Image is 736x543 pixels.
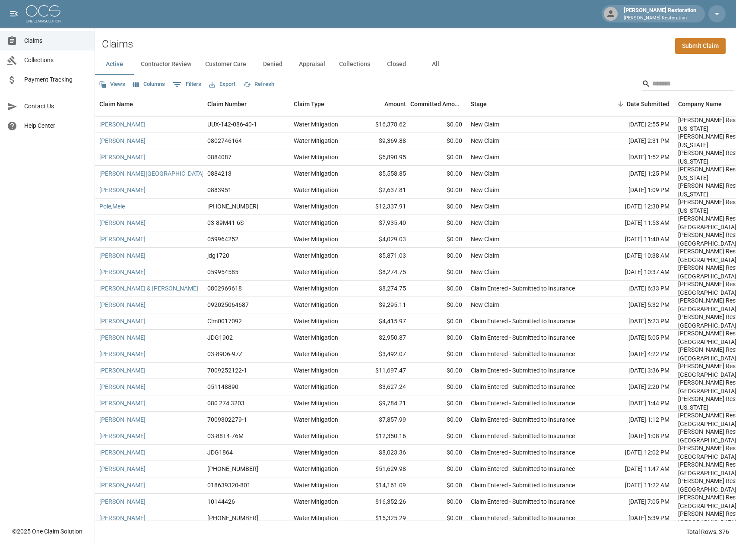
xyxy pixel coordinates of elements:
div: Water Mitigation [294,268,338,276]
div: [DATE] 5:05 PM [596,330,674,346]
div: $0.00 [410,445,466,461]
div: Water Mitigation [294,481,338,489]
div: Water Mitigation [294,251,338,260]
div: Water Mitigation [294,153,338,161]
div: Water Mitigation [294,218,338,227]
div: $0.00 [410,117,466,133]
a: [PERSON_NAME] [99,415,146,424]
div: 0802746164 [207,136,242,145]
div: Water Mitigation [294,120,338,129]
span: Collections [24,56,88,65]
div: [DATE] 1:52 PM [596,149,674,166]
div: 10144426 [207,497,235,506]
div: UUX-142-086-40-1 [207,120,257,129]
div: Claim Entered - Submitted to Insurance [471,464,575,473]
div: Water Mitigation [294,317,338,325]
div: $0.00 [410,313,466,330]
button: Export [207,78,238,91]
div: $14,161.09 [354,477,410,494]
div: New Claim [471,120,499,129]
div: Total Rows: 376 [686,527,729,536]
div: $9,295.11 [354,297,410,313]
a: [PERSON_NAME] [99,514,146,522]
div: [DATE] 11:53 AM [596,215,674,231]
div: $0.00 [410,346,466,363]
div: 7009252122-1 [207,366,247,375]
button: Closed [377,54,416,75]
div: New Claim [471,202,499,211]
div: Date Submitted [596,92,674,116]
div: 7009302279-1 [207,415,247,424]
div: Water Mitigation [294,382,338,391]
button: Appraisal [292,54,332,75]
div: Claim Entered - Submitted to Insurance [471,415,575,424]
div: Claim Entered - Submitted to Insurance [471,366,575,375]
div: jdg1720 [207,251,229,260]
div: Amount [384,92,406,116]
img: ocs-logo-white-transparent.png [26,5,60,22]
div: $12,337.91 [354,199,410,215]
div: $0.00 [410,231,466,248]
div: New Claim [471,268,499,276]
div: $51,629.98 [354,461,410,477]
div: $8,023.36 [354,445,410,461]
div: $0.00 [410,133,466,149]
button: Active [95,54,134,75]
div: $4,029.03 [354,231,410,248]
div: $16,352.26 [354,494,410,510]
a: [PERSON_NAME] [99,432,146,440]
div: [DATE] 12:02 PM [596,445,674,461]
div: $3,627.24 [354,379,410,395]
div: $0.00 [410,379,466,395]
a: [PERSON_NAME] [99,136,146,145]
div: $0.00 [410,510,466,527]
div: [DATE] 1:12 PM [596,412,674,428]
div: 080 274 3203 [207,399,244,407]
button: Views [97,78,127,91]
div: $9,369.88 [354,133,410,149]
div: [DATE] 1:25 PM [596,166,674,182]
button: Select columns [131,78,167,91]
div: [DATE] 2:20 PM [596,379,674,395]
div: $0.00 [410,199,466,215]
div: $15,325.29 [354,510,410,527]
span: Payment Tracking [24,75,88,84]
div: [DATE] 12:30 PM [596,199,674,215]
div: $0.00 [410,281,466,297]
div: $0.00 [410,461,466,477]
div: Claim Entered - Submitted to Insurance [471,399,575,407]
div: 059964252 [207,235,238,243]
a: [PERSON_NAME] [99,153,146,161]
div: Water Mitigation [294,186,338,194]
div: 059954585 [207,268,238,276]
a: [PERSON_NAME][GEOGRAPHIC_DATA] [99,169,204,178]
button: Collections [332,54,377,75]
div: $0.00 [410,166,466,182]
div: 0884213 [207,169,232,178]
div: $0.00 [410,494,466,510]
button: open drawer [5,5,22,22]
div: Committed Amount [410,92,462,116]
span: Claims [24,36,88,45]
div: [DATE] 4:22 PM [596,346,674,363]
div: [DATE] 5:32 PM [596,297,674,313]
div: Water Mitigation [294,432,338,440]
a: [PERSON_NAME] [99,497,146,506]
div: $2,950.87 [354,330,410,346]
div: 01-009-044818 [207,464,258,473]
p: [PERSON_NAME] Restoration [624,15,696,22]
div: Claim Type [294,92,324,116]
div: Water Mitigation [294,300,338,309]
div: [DATE] 1:44 PM [596,395,674,412]
div: 03-88T4-76M [207,432,244,440]
div: $16,378.62 [354,117,410,133]
div: Search [642,77,734,92]
div: [DATE] 11:22 AM [596,477,674,494]
div: New Claim [471,218,499,227]
div: Claim Entered - Submitted to Insurance [471,497,575,506]
div: Water Mitigation [294,448,338,457]
div: $7,935.40 [354,215,410,231]
div: $12,350.16 [354,428,410,445]
div: $0.00 [410,149,466,166]
div: [DATE] 7:05 PM [596,494,674,510]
